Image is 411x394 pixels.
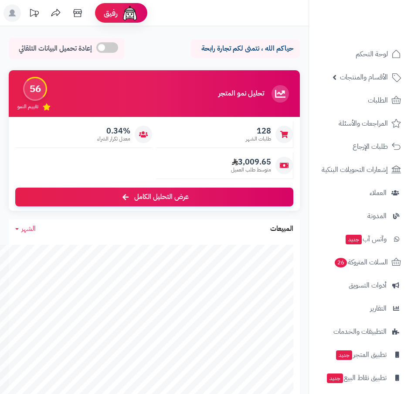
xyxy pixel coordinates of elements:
span: 128 [246,126,271,136]
span: أدوات التسويق [349,279,387,291]
a: الطلبات [314,90,406,111]
span: متوسط طلب العميل [231,166,271,174]
span: جديد [336,350,352,360]
span: الطلبات [368,94,388,106]
a: وآتس آبجديد [314,229,406,250]
h3: تحليل نمو المتجر [218,90,264,98]
img: logo-2.png [352,23,403,41]
span: وآتس آب [345,233,387,245]
a: تطبيق المتجرجديد [314,344,406,365]
a: العملاء [314,182,406,203]
span: إعادة تحميل البيانات التلقائي [19,44,92,54]
a: تطبيق نقاط البيعجديد [314,367,406,388]
span: لوحة التحكم [356,48,388,60]
a: أدوات التسويق [314,275,406,296]
span: إشعارات التحويلات البنكية [322,164,388,176]
span: جديد [346,235,362,244]
span: تقييم النمو [17,103,38,110]
span: طلبات الشهر [246,135,271,143]
a: المدونة [314,206,406,226]
span: طلبات الإرجاع [353,140,388,153]
a: تحديثات المنصة [23,4,45,24]
span: الأقسام والمنتجات [340,71,388,83]
span: رفيق [104,8,118,18]
span: السلات المتروكة [334,256,388,268]
span: 3,009.65 [231,157,271,167]
h3: المبيعات [270,225,293,233]
span: التطبيقات والخدمات [333,325,387,338]
span: المراجعات والأسئلة [339,117,388,130]
a: الشهر [15,224,36,234]
a: التطبيقات والخدمات [314,321,406,342]
span: معدل تكرار الشراء [97,135,130,143]
p: حياكم الله ، نتمنى لكم تجارة رابحة [197,44,293,54]
span: الشهر [21,223,36,234]
span: 0.34% [97,126,130,136]
span: تطبيق المتجر [335,349,387,361]
a: لوحة التحكم [314,44,406,65]
a: إشعارات التحويلات البنكية [314,159,406,180]
img: ai-face.png [121,4,139,22]
span: تطبيق نقاط البيع [326,372,387,384]
span: المدونة [367,210,387,222]
span: عرض التحليل الكامل [134,192,189,202]
a: التقارير [314,298,406,319]
span: جديد [327,373,343,383]
span: 26 [335,258,347,267]
a: السلات المتروكة26 [314,252,406,273]
a: المراجعات والأسئلة [314,113,406,134]
a: طلبات الإرجاع [314,136,406,157]
span: التقارير [370,302,387,315]
a: عرض التحليل الكامل [15,188,293,206]
span: العملاء [370,187,387,199]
